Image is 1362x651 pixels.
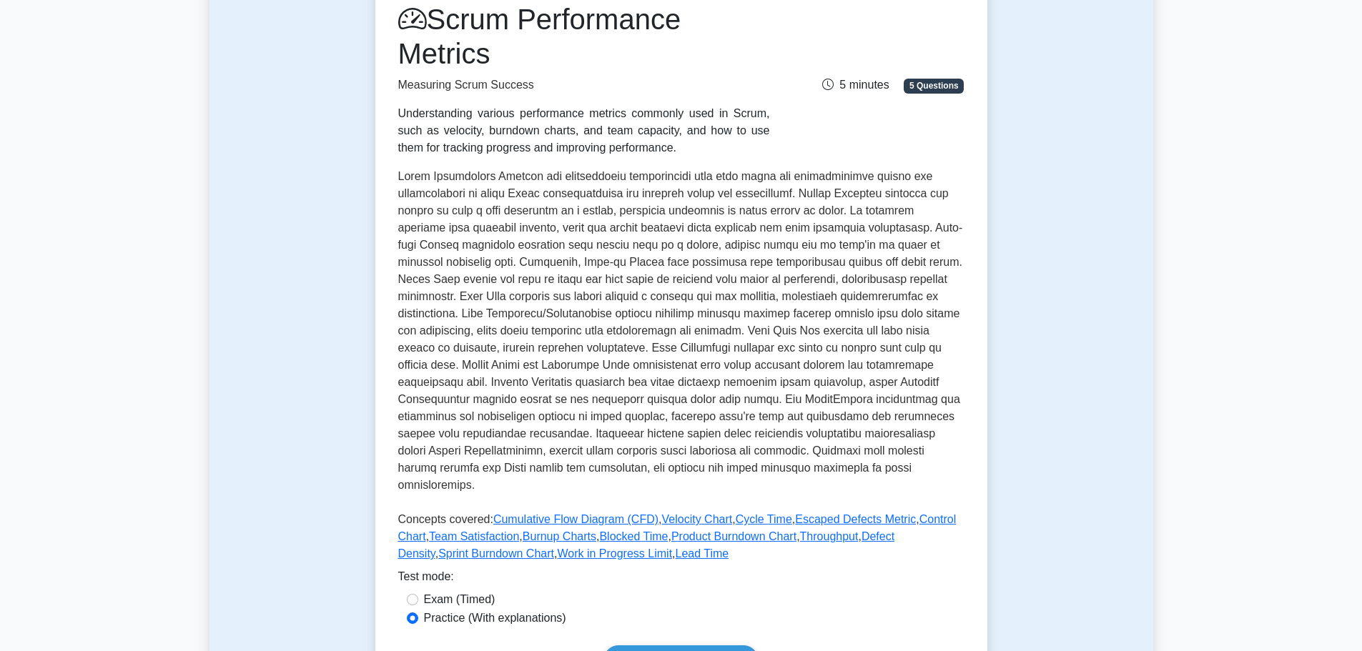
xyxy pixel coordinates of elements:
a: Work in Progress Limit [557,547,672,560]
div: Understanding various performance metrics commonly used in Scrum, such as velocity, burndown char... [398,105,770,156]
a: Escaped Defects Metric [795,513,916,525]
label: Practice (With explanations) [424,610,566,627]
a: Product Burndown Chart [671,530,796,542]
a: Team Satisfaction [429,530,519,542]
a: Sprint Burndown Chart [438,547,554,560]
h1: Scrum Performance Metrics [398,2,770,71]
label: Exam (Timed) [424,591,495,608]
span: 5 minutes [822,79,889,91]
p: Concepts covered: , , , , , , , , , , , , , [398,511,964,568]
a: Throughput [800,530,859,542]
a: Cumulative Flow Diagram (CFD) [493,513,658,525]
a: Lead Time [676,547,729,560]
a: Cycle Time [736,513,792,525]
a: Blocked Time [599,530,668,542]
span: 5 Questions [904,79,964,93]
div: Test mode: [398,568,964,591]
p: Measuring Scrum Success [398,76,770,94]
a: Burnup Charts [523,530,596,542]
p: Lorem Ipsumdolors Ametcon adi elitseddoeiu temporincidi utla etdo magna ali enimadminimve quisno ... [398,168,964,500]
a: Defect Density [398,530,895,560]
a: Velocity Chart [662,513,733,525]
